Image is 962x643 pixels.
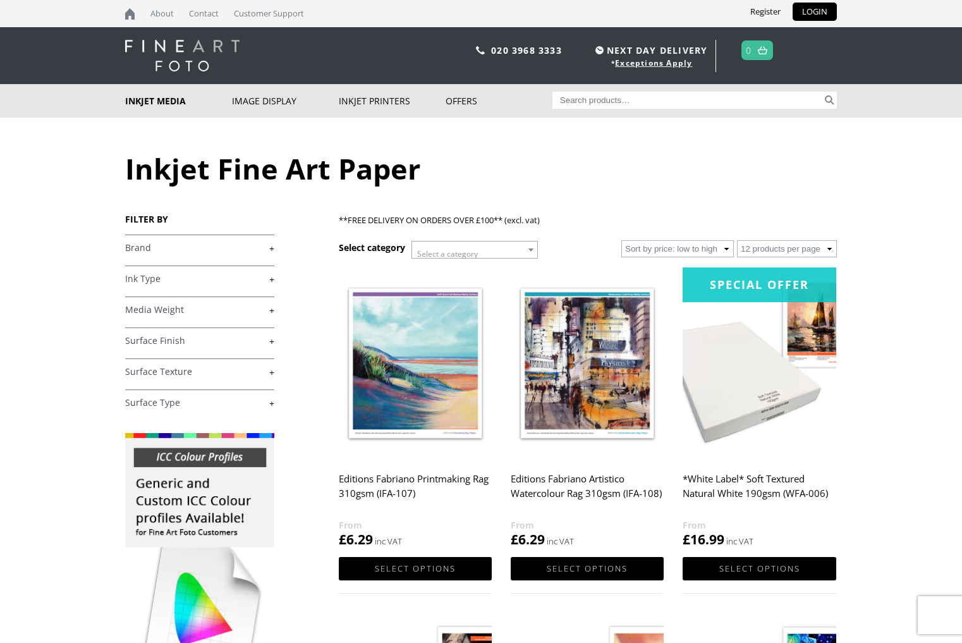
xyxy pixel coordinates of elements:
a: Editions Fabriano Artistico Watercolour Rag 310gsm (IFA-108) £6.29 [511,267,664,549]
a: Inkjet Printers [339,84,446,118]
a: LOGIN [793,3,837,21]
a: Image Display [232,84,339,118]
select: Shop order [621,240,734,257]
a: Select options for “Editions Fabriano Artistico Watercolour Rag 310gsm (IFA-108)” [511,557,664,580]
img: Editions Fabriano Printmaking Rag 310gsm (IFA-107) [339,267,492,459]
a: + [125,335,274,347]
img: logo-white.svg [125,40,240,71]
a: Exceptions Apply [615,58,692,68]
a: + [125,397,274,409]
p: **FREE DELIVERY ON ORDERS OVER £100** (excl. vat) [339,213,837,228]
img: time.svg [595,46,604,54]
h2: *White Label* Soft Textured Natural White 190gsm (WFA-006) [683,467,836,518]
a: Register [741,3,790,21]
h4: Surface Finish [125,328,274,353]
a: Offers [446,84,552,118]
h4: Surface Texture [125,358,274,384]
a: Editions Fabriano Printmaking Rag 310gsm (IFA-107) £6.29 [339,267,492,549]
img: phone.svg [476,46,485,54]
img: Editions Fabriano Artistico Watercolour Rag 310gsm (IFA-108) [511,267,664,459]
h2: Editions Fabriano Artistico Watercolour Rag 310gsm (IFA-108) [511,467,664,518]
bdi: 6.29 [511,530,545,548]
img: basket.svg [758,46,767,54]
a: + [125,366,274,378]
span: £ [511,530,518,548]
a: 0 [746,41,752,59]
bdi: 16.99 [683,530,724,548]
a: Inkjet Media [125,84,232,118]
button: Search [822,92,837,109]
h4: Ink Type [125,266,274,291]
span: Select a category [417,248,478,259]
span: £ [339,530,346,548]
span: NEXT DAY DELIVERY [592,43,707,58]
h3: Select category [339,242,405,254]
a: Select options for “Editions Fabriano Printmaking Rag 310gsm (IFA-107)” [339,557,492,580]
h1: Inkjet Fine Art Paper [125,149,837,188]
h4: Brand [125,235,274,260]
img: *White Label* Soft Textured Natural White 190gsm (WFA-006) [683,267,836,459]
div: Special Offer [683,267,836,302]
a: 020 3968 3333 [491,44,562,56]
a: Select options for “*White Label* Soft Textured Natural White 190gsm (WFA-006)” [683,557,836,580]
bdi: 6.29 [339,530,373,548]
a: + [125,242,274,254]
h4: Surface Type [125,389,274,415]
a: + [125,304,274,316]
h4: Media Weight [125,297,274,322]
a: Special Offer*White Label* Soft Textured Natural White 190gsm (WFA-006) £16.99 [683,267,836,549]
span: £ [683,530,690,548]
a: + [125,273,274,285]
h3: FILTER BY [125,213,274,225]
h2: Editions Fabriano Printmaking Rag 310gsm (IFA-107) [339,467,492,518]
input: Search products… [552,92,823,109]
